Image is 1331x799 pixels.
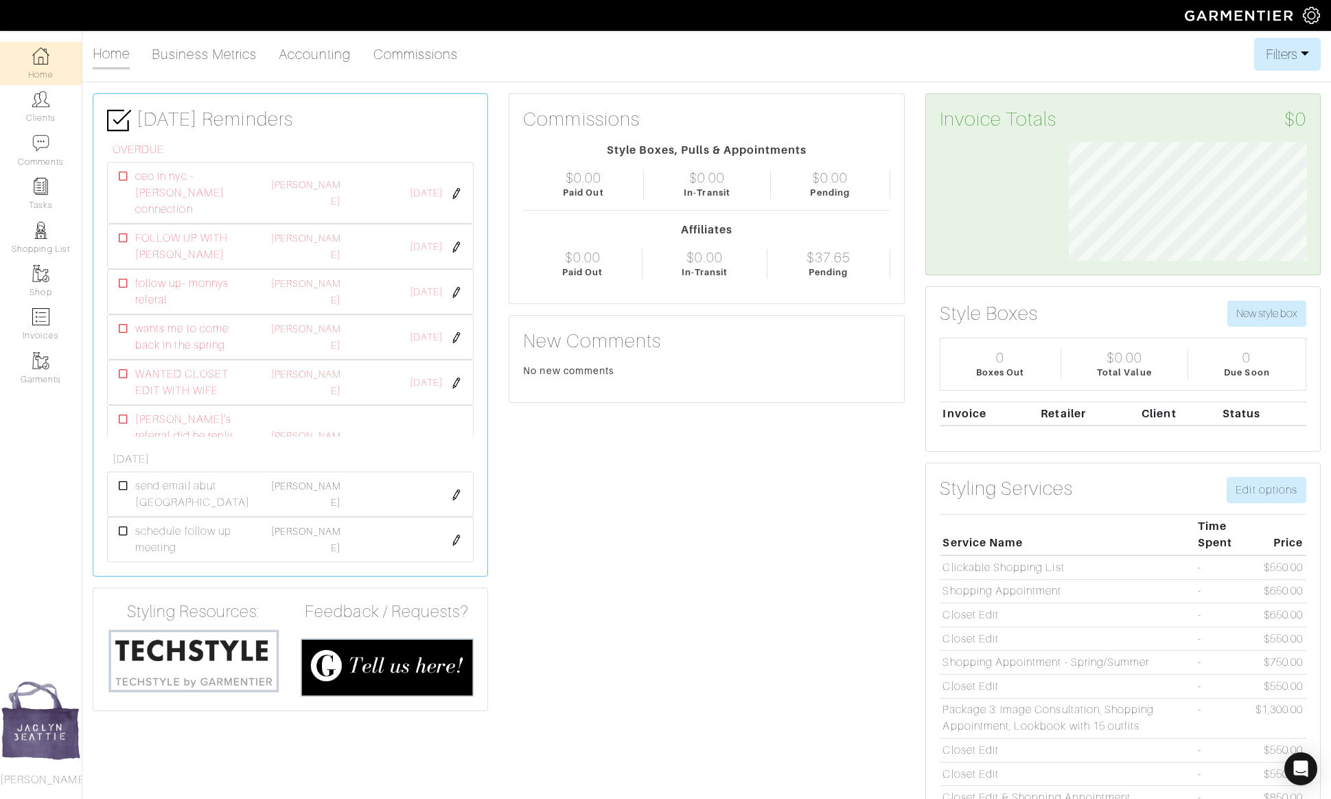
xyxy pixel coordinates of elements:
a: [PERSON_NAME] [271,233,341,260]
td: $550.00 [1252,627,1306,651]
img: pen-cf24a1663064a2ec1b9c1bd2387e9de7a2fa800b781884d57f21acf72779bad2.png [451,287,462,298]
td: Clickable Shopping List [940,555,1195,579]
a: Commissions [373,40,459,68]
td: Shopping Appointment [940,579,1195,603]
td: Closet Edit [940,674,1195,698]
td: $650.00 [1252,579,1306,603]
div: $37.65 [807,249,850,266]
img: stylists-icon-eb353228a002819b7ec25b43dbf5f0378dd9e0616d9560372ff212230b889e62.png [32,222,49,239]
td: - [1194,698,1251,739]
a: [PERSON_NAME] [271,480,341,508]
td: Closet Edit [940,762,1195,786]
a: [PERSON_NAME] [271,179,341,207]
span: follow up- monnys referal [135,275,250,308]
td: $1,300.00 [1252,698,1306,739]
span: [DATE] [410,240,443,255]
span: send email abut [GEOGRAPHIC_DATA] [135,478,250,511]
div: Affiliates [523,222,890,238]
span: wants me to come back in the spring [135,321,250,354]
img: comment-icon-a0a6a9ef722e966f86d9cbdc48e553b5cf19dbc54f86b18d962a5391bc8f6eb6.png [32,135,49,152]
img: garments-icon-b7da505a4dc4fd61783c78ac3ca0ef83fa9d6f193b1c9dc38574b1d14d53ca28.png [32,265,49,282]
td: - [1194,739,1251,763]
td: - [1194,674,1251,698]
th: Time Spent [1194,515,1251,555]
h4: Feedback / Requests? [301,602,474,622]
span: [DATE] [410,285,443,300]
div: No new comments [523,364,890,378]
td: Closet Edit [940,627,1195,651]
td: $550.00 [1252,739,1306,763]
td: - [1194,555,1251,579]
div: $0.00 [565,249,601,266]
h3: [DATE] Reminders [107,108,474,132]
h3: Styling Services [940,477,1074,500]
div: $0.00 [566,170,601,186]
a: Home [93,40,130,69]
img: clients-icon-6bae9207a08558b7cb47a8932f037763ab4055f8c8b6bfacd5dc20c3e0201464.png [32,91,49,108]
img: garmentier-logo-header-white-b43fb05a5012e4ada735d5af1a66efaba907eab6374d6393d1fbf88cb4ef424d.png [1178,3,1303,27]
td: $550.00 [1252,674,1306,698]
div: 0 [996,349,1004,366]
div: $0.00 [1107,349,1142,366]
span: [DATE] [410,330,443,345]
th: Service Name [940,515,1195,555]
div: Total Value [1097,366,1152,379]
img: pen-cf24a1663064a2ec1b9c1bd2387e9de7a2fa800b781884d57f21acf72779bad2.png [451,332,462,343]
span: [DATE] [410,186,443,201]
div: Open Intercom Messenger [1284,752,1317,785]
img: feedback_requests-3821251ac2bd56c73c230f3229a5b25d6eb027adea667894f41107c140538ee0.png [301,638,474,696]
h3: New Comments [523,329,890,353]
td: $550.00 [1252,762,1306,786]
span: FOLLOW UP WITH [PERSON_NAME] [135,230,250,263]
td: Shopping Appointment - Spring/Summer [940,651,1195,675]
div: Style Boxes, Pulls & Appointments [523,142,890,159]
td: Closet Edit [940,603,1195,627]
th: Client [1138,402,1218,426]
img: pen-cf24a1663064a2ec1b9c1bd2387e9de7a2fa800b781884d57f21acf72779bad2.png [451,535,462,546]
div: Paid Out [563,186,603,199]
span: schedule follow up meeting [135,523,250,556]
td: - [1194,627,1251,651]
div: Pending [810,186,849,199]
div: $0.00 [686,249,722,266]
img: orders-icon-0abe47150d42831381b5fb84f609e132dff9fe21cb692f30cb5eec754e2cba89.png [32,308,49,325]
div: In-Transit [682,266,728,279]
td: - [1194,651,1251,675]
th: Price [1252,515,1306,555]
td: Closet Edit [940,739,1195,763]
span: [PERSON_NAME]'s referral did he reply about [GEOGRAPHIC_DATA]? [135,411,256,477]
a: [PERSON_NAME] [271,526,341,553]
th: Status [1219,402,1306,426]
a: Edit options [1227,477,1306,503]
img: reminder-icon-8004d30b9f0a5d33ae49ab947aed9ed385cf756f9e5892f1edd6e32f2345188e.png [32,178,49,195]
td: $750.00 [1252,651,1306,675]
div: In-Transit [684,186,730,199]
h6: [DATE] [113,453,474,466]
h4: Styling Resources: [107,602,280,622]
h6: OVERDUE [113,143,474,157]
h3: Style Boxes [940,302,1039,325]
button: New style box [1227,301,1306,327]
td: - [1194,603,1251,627]
a: [PERSON_NAME] [271,323,341,351]
div: Due Soon [1224,366,1269,379]
a: [PERSON_NAME] [271,278,341,305]
img: pen-cf24a1663064a2ec1b9c1bd2387e9de7a2fa800b781884d57f21acf72779bad2.png [451,378,462,389]
a: Business Metrics [152,40,257,68]
th: Retailer [1038,402,1139,426]
h3: Commissions [523,108,640,131]
div: Boxes Out [976,366,1024,379]
img: techstyle-93310999766a10050dc78ceb7f971a75838126fd19372ce40ba20cdf6a89b94b.png [107,627,280,693]
img: dashboard-icon-dbcd8f5a0b271acd01030246c82b418ddd0df26cd7fceb0bd07c9910d44c42f6.png [32,47,49,65]
div: $0.00 [689,170,725,186]
img: pen-cf24a1663064a2ec1b9c1bd2387e9de7a2fa800b781884d57f21acf72779bad2.png [451,489,462,500]
td: - [1194,762,1251,786]
img: gear-icon-white-bd11855cb880d31180b6d7d6211b90ccbf57a29d726f0c71d8c61bd08dd39cc2.png [1303,7,1320,24]
img: garments-icon-b7da505a4dc4fd61783c78ac3ca0ef83fa9d6f193b1c9dc38574b1d14d53ca28.png [32,352,49,369]
span: WANTED CLOSET EDIT WITH WIFE [135,366,250,399]
th: Invoice [940,402,1038,426]
span: [DATE] [410,375,443,391]
td: $550.00 [1252,555,1306,579]
a: [PERSON_NAME] [271,369,341,396]
img: pen-cf24a1663064a2ec1b9c1bd2387e9de7a2fa800b781884d57f21acf72779bad2.png [451,188,462,199]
